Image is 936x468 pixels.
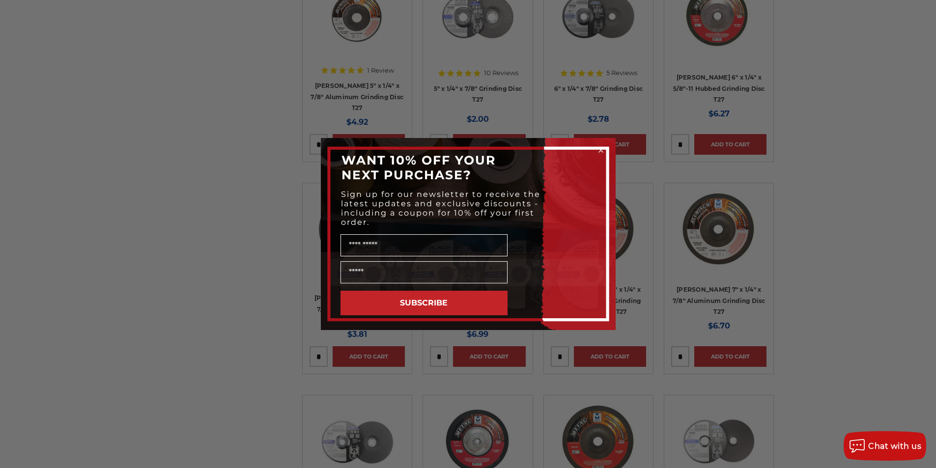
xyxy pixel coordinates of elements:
[596,145,606,155] button: Close dialog
[340,261,508,283] input: Email
[341,190,540,227] span: Sign up for our newsletter to receive the latest updates and exclusive discounts - including a co...
[868,441,921,451] span: Chat with us
[844,431,926,461] button: Chat with us
[340,291,508,315] button: SUBSCRIBE
[341,153,496,182] span: WANT 10% OFF YOUR NEXT PURCHASE?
